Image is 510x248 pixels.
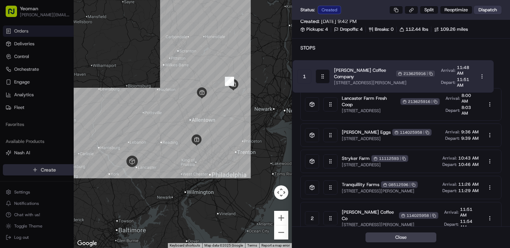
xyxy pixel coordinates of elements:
span: Lancaster Farm Fresh Coop [342,95,399,108]
span: [STREET_ADDRESS] [342,136,432,142]
button: Map camera controls [274,185,288,200]
span: [STREET_ADDRESS] [342,108,440,114]
span: [STREET_ADDRESS][PERSON_NAME] [342,188,418,194]
div: waypoint-rte_a9KyTZEFcN2YYzH8yUqnkb [225,77,234,86]
span: Depart: [445,135,460,141]
span: 8:03 AM [461,105,478,116]
span: Tranquillity Farms [342,181,379,188]
input: Got a question? Start typing here... [18,46,127,53]
div: 114025958 [392,129,432,136]
span: 4 [360,26,363,33]
div: pickup-rte_a9KyTZEFcN2YYzH8yUqnkb [228,79,239,91]
button: Close [365,232,436,242]
span: Arrival: [442,155,457,161]
span: API Documentation [67,103,114,110]
p: Welcome 👋 [7,28,129,40]
button: Zoom out [274,225,288,240]
div: 💻 [60,103,66,109]
span: Arrival: [444,209,459,215]
span: Pickups: [306,26,324,33]
span: 112.44 lbs [406,26,428,33]
a: Open this area in Google Maps (opens a new window) [75,239,99,248]
div: 213625916 [400,98,440,105]
div: pickup_package-rte_a9KyTZEFcN2YYzH8yUqnkb [126,156,138,167]
span: 11:29 AM [458,188,478,194]
span: 8:00 AM [461,93,478,104]
span: Depart: [446,108,460,113]
span: Depart: [442,188,457,194]
span: Dropoffs: [340,26,358,33]
span: 9:36 AM [461,129,478,135]
span: Breaks: [375,26,389,33]
span: 11:26 AM [458,181,478,187]
div: Created [318,6,341,14]
span: [PERSON_NAME] Eggs [342,129,391,135]
span: Depart: [444,221,459,227]
span: 10:46 AM [458,162,478,167]
div: Start new chat [24,68,116,75]
h2: Stops [300,44,501,51]
span: Map data ©2025 Google [204,243,243,247]
span: Knowledge Base [14,103,54,110]
span: Arrival: [445,129,460,135]
span: 11:54 AM [460,219,478,230]
img: 1736555255976-a54dd68f-1ca7-489b-9aae-adbdc363a1c4 [7,68,20,80]
div: pickup-rte_a9KyTZEFcN2YYzH8yUqnkb [196,87,208,99]
button: Zoom in [274,211,288,225]
button: Split [420,6,438,14]
span: Created: [300,18,319,25]
span: Arrival: [442,181,457,187]
div: We're available if you need us! [24,75,90,80]
div: 📗 [7,103,13,109]
a: 📗Knowledge Base [4,100,57,113]
div: 114025958 [399,212,438,219]
button: Keyboard shortcuts [170,243,200,248]
button: Start new chat [120,70,129,78]
span: 11:51 AM [460,207,478,218]
span: 0 [391,26,393,33]
img: Nash [7,7,21,21]
div: 08512596 [381,181,418,188]
span: Depart: [442,162,457,167]
a: Powered byPylon [50,120,86,125]
div: 11112593 [371,155,408,162]
span: 109.26 miles [440,26,468,33]
div: Status: [300,6,343,14]
button: Dispatch [474,6,501,14]
span: [STREET_ADDRESS][PERSON_NAME] [342,222,438,227]
span: [DATE] 9:42 PM [321,18,357,25]
div: 2 [305,211,319,225]
span: Pylon [70,120,86,125]
button: Reoptimize [440,6,472,14]
div: pickup-rte_a9KyTZEFcN2YYzH8yUqnkb [191,134,202,146]
span: Stryker Farm [342,155,370,162]
span: 4 [325,26,328,33]
span: [PERSON_NAME] Coffee Co [342,209,397,222]
span: 10:43 AM [458,155,478,161]
a: Terms (opens in new tab) [247,243,257,247]
a: 💻API Documentation [57,100,117,113]
span: 9:39 AM [461,135,478,141]
span: [STREET_ADDRESS] [342,162,408,168]
span: Arrival: [446,96,460,101]
a: Report a map error [261,243,290,247]
img: Google [75,239,99,248]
